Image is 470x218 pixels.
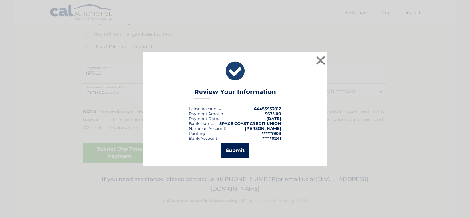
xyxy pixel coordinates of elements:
[189,121,214,126] div: Bank Name:
[189,106,223,111] div: Lease Account #:
[194,88,276,99] h3: Review Your Information
[189,111,226,116] div: Payment Amount:
[189,126,226,131] div: Name on Account:
[189,116,218,121] span: Payment Date
[189,131,210,136] div: Routing #:
[245,126,281,131] strong: [PERSON_NAME]
[221,143,249,158] button: Submit
[254,106,281,111] strong: 44455953012
[266,116,281,121] span: [DATE]
[189,116,219,121] div: :
[219,121,281,126] strong: SPACE COAST CREDIT UNION
[314,54,327,67] button: ×
[189,136,222,141] div: Bank Account #:
[265,111,281,116] span: $675.00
